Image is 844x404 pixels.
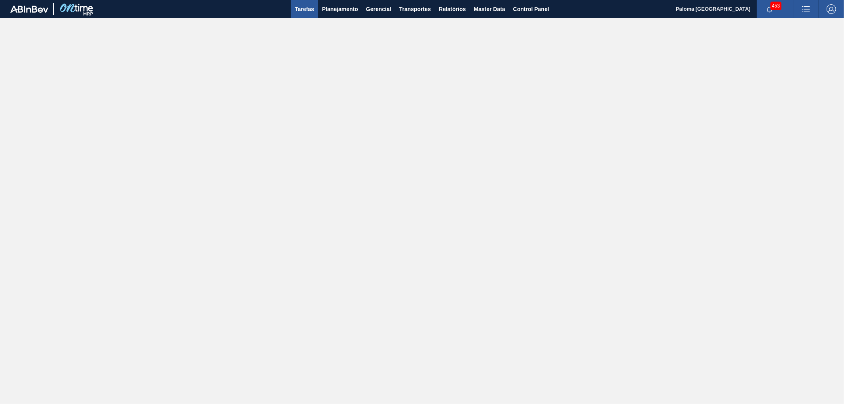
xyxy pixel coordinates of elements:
[10,6,48,13] img: TNhmsLtSVTkK8tSr43FrP2fwEKptu5GPRR3wAAAABJRU5ErkJggg==
[322,4,358,14] span: Planejamento
[757,4,782,15] button: Notificações
[399,4,431,14] span: Transportes
[439,4,466,14] span: Relatórios
[513,4,549,14] span: Control Panel
[801,4,811,14] img: userActions
[366,4,391,14] span: Gerencial
[770,2,781,10] span: 453
[295,4,314,14] span: Tarefas
[827,4,836,14] img: Logout
[474,4,505,14] span: Master Data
